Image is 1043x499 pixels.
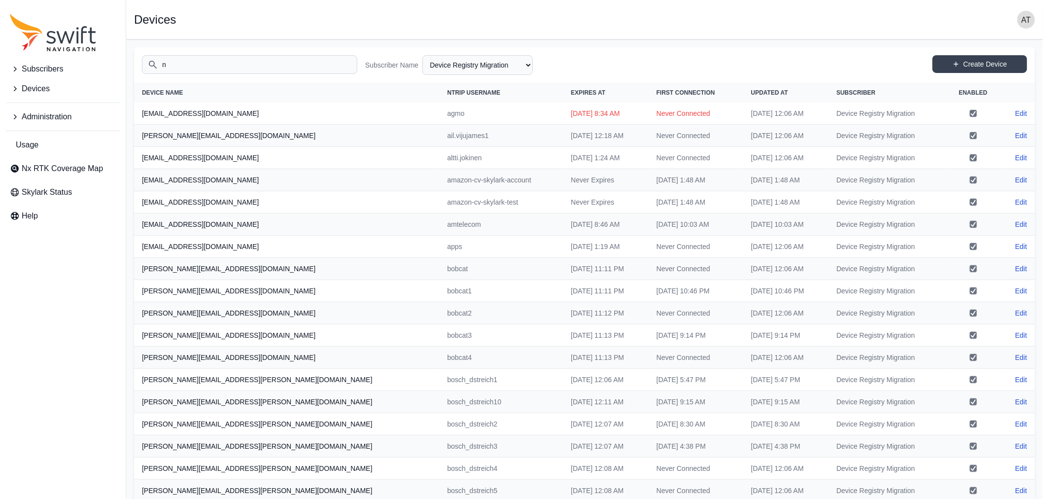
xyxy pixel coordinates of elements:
td: [DATE] 1:48 AM [649,169,743,191]
span: Subscribers [22,63,63,75]
th: Subscriber [829,83,945,103]
td: [DATE] 9:14 PM [649,324,743,347]
span: Help [22,210,38,222]
span: Usage [16,139,38,151]
button: Subscribers [6,59,120,79]
a: Usage [6,135,120,155]
td: [DATE] 12:07 AM [563,413,648,435]
a: Edit [1015,419,1027,429]
td: [DATE] 12:06 AM [743,347,829,369]
td: Never Connected [649,236,743,258]
td: [DATE] 10:46 PM [743,280,829,302]
a: Edit [1015,108,1027,118]
td: Device Registry Migration [829,435,945,458]
a: Edit [1015,264,1027,274]
th: NTRIP Username [440,83,563,103]
td: [DATE] 9:14 PM [743,324,829,347]
td: bosch_dstreich4 [440,458,563,480]
a: Help [6,206,120,226]
td: Device Registry Migration [829,347,945,369]
td: [DATE] 1:19 AM [563,236,648,258]
select: Subscriber [422,55,533,75]
td: amazon-cv-skylark-test [440,191,563,214]
a: Nx RTK Coverage Map [6,159,120,178]
td: [DATE] 10:46 PM [649,280,743,302]
td: Never Expires [563,191,648,214]
td: bosch_dstreich10 [440,391,563,413]
td: [DATE] 12:07 AM [563,435,648,458]
th: [EMAIL_ADDRESS][DOMAIN_NAME] [134,214,440,236]
a: Edit [1015,286,1027,296]
td: [DATE] 12:06 AM [743,236,829,258]
span: Devices [22,83,50,95]
span: Updated At [751,89,788,96]
span: Skylark Status [22,186,72,198]
td: bosch_dstreich3 [440,435,563,458]
td: Never Expires [563,169,648,191]
th: [PERSON_NAME][EMAIL_ADDRESS][DOMAIN_NAME] [134,280,440,302]
td: amazon-cv-skylark-account [440,169,563,191]
td: [DATE] 12:18 AM [563,125,648,147]
td: bosch_dstreich1 [440,369,563,391]
td: [DATE] 5:47 PM [649,369,743,391]
td: Device Registry Migration [829,324,945,347]
button: Administration [6,107,120,127]
a: Edit [1015,486,1027,496]
a: Edit [1015,353,1027,362]
td: [DATE] 1:48 AM [649,191,743,214]
td: [DATE] 11:12 PM [563,302,648,324]
td: Device Registry Migration [829,125,945,147]
td: Device Registry Migration [829,458,945,480]
button: Devices [6,79,120,99]
a: Edit [1015,175,1027,185]
td: [DATE] 1:48 AM [743,169,829,191]
th: [PERSON_NAME][EMAIL_ADDRESS][PERSON_NAME][DOMAIN_NAME] [134,391,440,413]
th: [PERSON_NAME][EMAIL_ADDRESS][DOMAIN_NAME] [134,302,440,324]
th: Enabled [946,83,1001,103]
td: [DATE] 10:03 AM [743,214,829,236]
th: [PERSON_NAME][EMAIL_ADDRESS][PERSON_NAME][DOMAIN_NAME] [134,369,440,391]
a: Edit [1015,153,1027,163]
td: [DATE] 12:06 AM [563,369,648,391]
td: [DATE] 8:34 AM [563,103,648,125]
td: bobcat4 [440,347,563,369]
td: [DATE] 1:24 AM [563,147,648,169]
th: [PERSON_NAME][EMAIL_ADDRESS][DOMAIN_NAME] [134,347,440,369]
a: Edit [1015,308,1027,318]
a: Edit [1015,330,1027,340]
td: [DATE] 12:11 AM [563,391,648,413]
a: Edit [1015,197,1027,207]
td: [DATE] 12:06 AM [743,302,829,324]
th: Device Name [134,83,440,103]
input: Search [142,55,357,74]
th: [EMAIL_ADDRESS][DOMAIN_NAME] [134,147,440,169]
th: [EMAIL_ADDRESS][DOMAIN_NAME] [134,191,440,214]
td: Never Connected [649,347,743,369]
td: [DATE] 12:06 AM [743,147,829,169]
td: [DATE] 12:08 AM [563,458,648,480]
td: Device Registry Migration [829,191,945,214]
th: [EMAIL_ADDRESS][DOMAIN_NAME] [134,236,440,258]
td: Device Registry Migration [829,369,945,391]
td: bobcat2 [440,302,563,324]
td: ail.vijujames1 [440,125,563,147]
th: [EMAIL_ADDRESS][DOMAIN_NAME] [134,169,440,191]
td: [DATE] 11:11 PM [563,280,648,302]
td: Device Registry Migration [829,147,945,169]
span: Nx RTK Coverage Map [22,163,103,175]
td: bosch_dstreich2 [440,413,563,435]
td: bobcat3 [440,324,563,347]
td: Never Connected [649,302,743,324]
td: Never Connected [649,458,743,480]
td: [DATE] 4:38 PM [649,435,743,458]
td: bobcat [440,258,563,280]
td: Device Registry Migration [829,302,945,324]
th: [PERSON_NAME][EMAIL_ADDRESS][PERSON_NAME][DOMAIN_NAME] [134,458,440,480]
a: Edit [1015,463,1027,473]
img: user photo [1017,11,1035,29]
td: [DATE] 1:48 AM [743,191,829,214]
a: Edit [1015,219,1027,229]
td: [DATE] 8:30 AM [743,413,829,435]
td: Device Registry Migration [829,280,945,302]
th: [EMAIL_ADDRESS][DOMAIN_NAME] [134,103,440,125]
